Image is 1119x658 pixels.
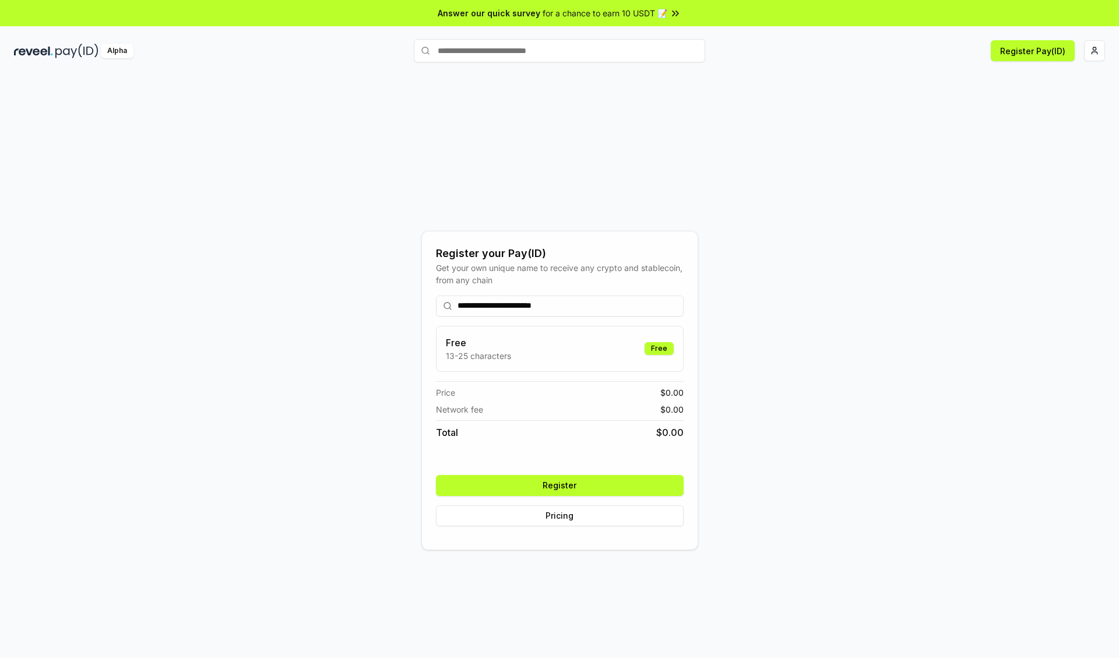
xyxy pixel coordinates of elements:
[991,40,1075,61] button: Register Pay(ID)
[446,350,511,362] p: 13-25 characters
[101,44,133,58] div: Alpha
[436,475,684,496] button: Register
[436,505,684,526] button: Pricing
[446,336,511,350] h3: Free
[436,425,458,439] span: Total
[656,425,684,439] span: $ 0.00
[436,403,483,416] span: Network fee
[436,386,455,399] span: Price
[14,44,53,58] img: reveel_dark
[660,386,684,399] span: $ 0.00
[438,7,540,19] span: Answer our quick survey
[645,342,674,355] div: Free
[436,245,684,262] div: Register your Pay(ID)
[543,7,667,19] span: for a chance to earn 10 USDT 📝
[660,403,684,416] span: $ 0.00
[55,44,98,58] img: pay_id
[436,262,684,286] div: Get your own unique name to receive any crypto and stablecoin, from any chain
